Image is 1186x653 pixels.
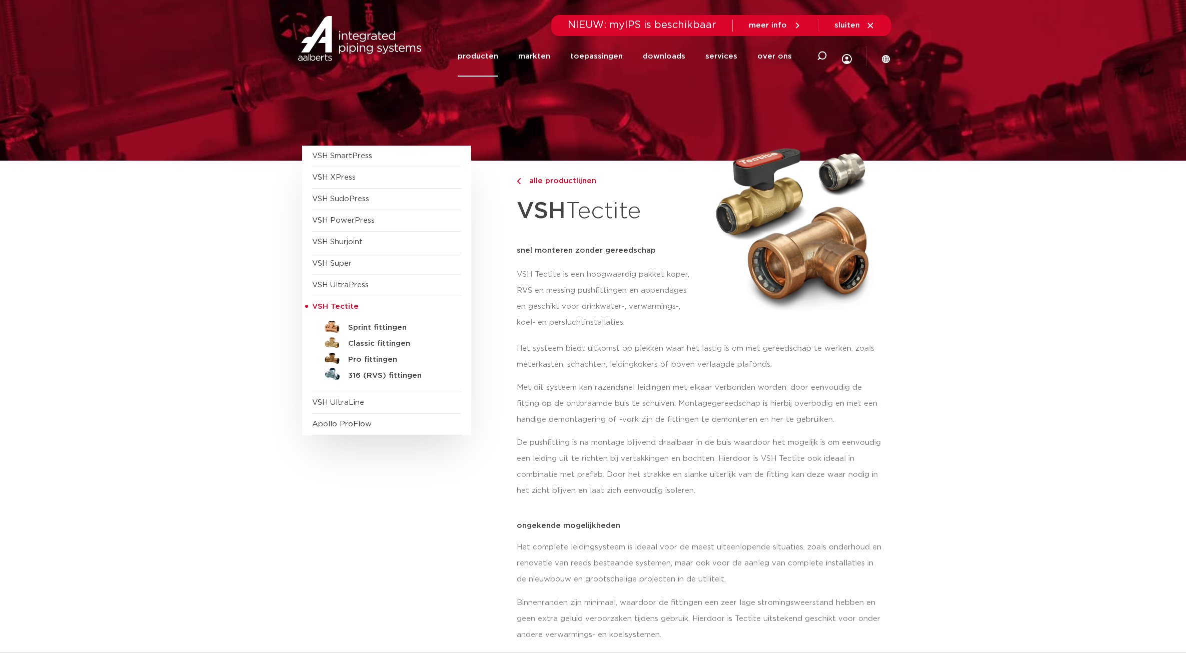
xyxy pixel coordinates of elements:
span: VSH Tectite [312,303,359,310]
p: De pushfitting is na montage blijvend draaibaar in de buis waardoor het mogelijk is om eenvoudig ... [517,435,884,499]
a: VSH Shurjoint [312,238,363,246]
strong: VSH [517,200,566,223]
p: ongekende mogelijkheden [517,522,884,529]
a: Pro fittingen [312,350,461,366]
p: Het systeem biedt uitkomst op plekken waar het lastig is om met gereedschap te werken, zoals mete... [517,341,884,373]
p: Met dit systeem kan razendsnel leidingen met elkaar verbonden worden, door eenvoudig de fitting o... [517,380,884,428]
span: alle productlijnen [523,177,596,185]
h5: 316 (RVS) fittingen [348,371,447,380]
a: meer info [749,21,802,30]
a: Sprint fittingen [312,318,461,334]
a: alle productlijnen [517,175,698,187]
a: over ons [757,36,792,77]
span: NIEUW: myIPS is beschikbaar [568,20,716,30]
nav: Menu [458,36,792,77]
a: VSH SudoPress [312,195,369,203]
p: Het complete leidingsysteem is ideaal voor de meest uiteenlopende situaties, zoals onderhoud en r... [517,539,884,587]
a: markten [518,36,550,77]
span: sluiten [834,22,860,29]
a: producten [458,36,498,77]
a: downloads [643,36,685,77]
a: Apollo ProFlow [312,420,372,428]
h1: Tectite [517,192,698,231]
img: chevron-right.svg [517,178,521,185]
a: VSH Super [312,260,352,267]
a: 316 (RVS) fittingen [312,366,461,382]
a: VSH UltraLine [312,399,364,406]
p: VSH Tectite is een hoogwaardig pakket koper, RVS en messing pushfittingen en appendages en geschi... [517,267,698,331]
a: toepassingen [570,36,623,77]
a: VSH XPress [312,174,356,181]
a: services [705,36,737,77]
h5: Sprint fittingen [348,323,447,332]
h5: Pro fittingen [348,355,447,364]
h5: Classic fittingen [348,339,447,348]
strong: snel monteren zonder gereedschap [517,247,656,254]
a: VSH SmartPress [312,152,372,160]
a: Classic fittingen [312,334,461,350]
a: VSH UltraPress [312,281,369,289]
a: sluiten [834,21,875,30]
a: VSH PowerPress [312,217,375,224]
span: meer info [749,22,787,29]
p: Binnenranden zijn minimaal, waardoor de fittingen een zeer lage stromingsweerstand hebben en geen... [517,595,884,643]
div: my IPS [842,33,852,80]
